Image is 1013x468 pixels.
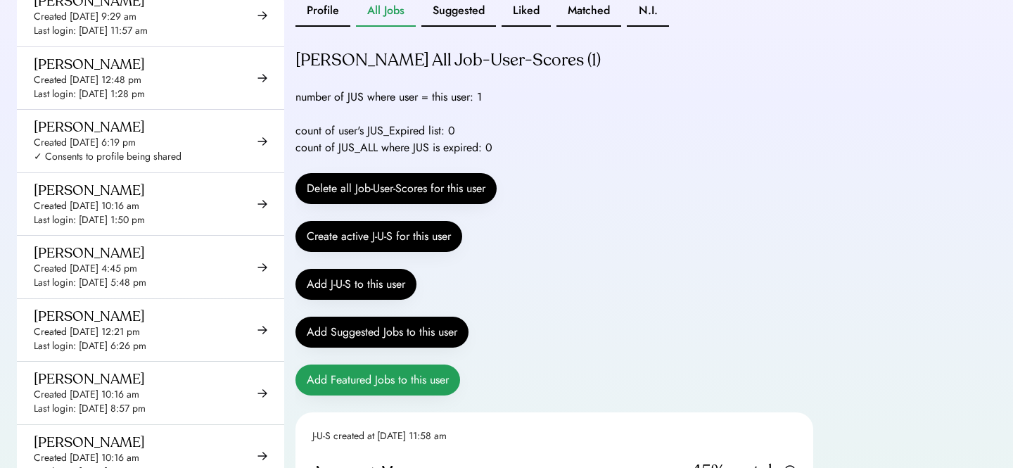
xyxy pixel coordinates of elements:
[34,24,148,38] div: Last login: [DATE] 11:57 am
[295,122,492,156] div: count of user's JUS_Expired list: 0 count of JUS_ALL where JUS is expired: 0
[34,136,136,150] div: Created [DATE] 6:19 pm
[34,388,139,402] div: Created [DATE] 10:16 am
[34,213,145,227] div: Last login: [DATE] 1:50 pm
[257,388,267,398] img: arrow-right-black.svg
[34,370,145,388] div: [PERSON_NAME]
[34,118,145,136] div: [PERSON_NAME]
[34,87,145,101] div: Last login: [DATE] 1:28 pm
[34,262,137,276] div: Created [DATE] 4:45 pm
[34,182,145,199] div: [PERSON_NAME]
[34,73,141,87] div: Created [DATE] 12:48 pm
[257,451,267,461] img: arrow-right-black.svg
[257,73,267,83] img: arrow-right-black.svg
[34,56,145,73] div: [PERSON_NAME]
[34,199,139,213] div: Created [DATE] 10:16 am
[295,317,469,348] button: Add Suggested Jobs to this user
[34,325,140,339] div: Created [DATE] 12:21 pm
[34,10,136,24] div: Created [DATE] 9:29 am
[34,339,146,353] div: Last login: [DATE] 6:26 pm
[257,199,267,209] img: arrow-right-black.svg
[312,429,447,443] div: J-U-S created at [DATE] 11:58 am
[34,434,145,451] div: [PERSON_NAME]
[34,451,139,465] div: Created [DATE] 10:16 am
[34,402,146,416] div: Last login: [DATE] 8:57 pm
[34,150,181,164] div: ✓ Consents to profile being shared
[295,365,460,396] button: Add Featured Jobs to this user
[295,173,497,204] button: Delete all Job-User-Scores for this user
[34,244,145,262] div: [PERSON_NAME]
[257,137,267,146] img: arrow-right-black.svg
[257,11,267,20] img: arrow-right-black.svg
[34,276,146,290] div: Last login: [DATE] 5:48 pm
[257,325,267,335] img: arrow-right-black.svg
[295,49,601,72] div: [PERSON_NAME] All Job-User-Scores (1)
[257,263,267,272] img: arrow-right-black.svg
[295,221,462,252] button: Create active J-U-S for this user
[34,308,145,325] div: [PERSON_NAME]
[295,269,416,300] button: Add J-U-S to this user
[295,89,482,106] div: number of JUS where user = this user: 1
